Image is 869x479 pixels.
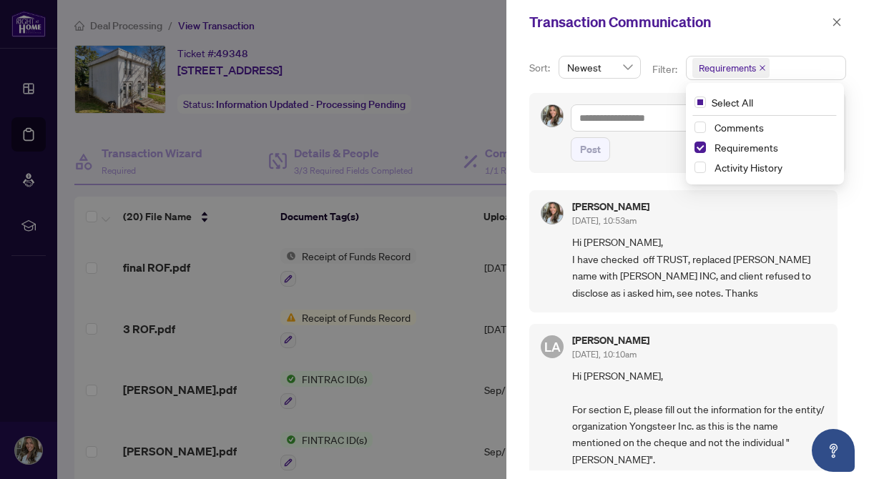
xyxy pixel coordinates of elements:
[706,94,759,110] span: Select All
[652,61,679,77] p: Filter:
[694,142,706,153] span: Select Requirements
[529,60,553,76] p: Sort:
[541,105,563,127] img: Profile Icon
[694,162,706,173] span: Select Activity History
[709,139,835,156] span: Requirements
[812,429,855,472] button: Open asap
[529,11,828,33] div: Transaction Communication
[709,159,835,176] span: Activity History
[692,58,770,78] span: Requirements
[541,202,563,224] img: Profile Icon
[572,234,826,301] span: Hi [PERSON_NAME], I have checked off TRUST, replaced [PERSON_NAME] name with [PERSON_NAME] INC, a...
[709,119,835,136] span: Comments
[544,337,561,357] span: LA
[572,215,637,226] span: [DATE], 10:53am
[699,61,756,75] span: Requirements
[567,56,632,78] span: Newest
[694,122,706,133] span: Select Comments
[572,202,649,212] h5: [PERSON_NAME]
[759,64,766,71] span: close
[572,335,649,345] h5: [PERSON_NAME]
[572,349,637,360] span: [DATE], 10:10am
[715,121,764,134] span: Comments
[571,137,610,162] button: Post
[715,141,778,154] span: Requirements
[832,17,842,27] span: close
[715,161,782,174] span: Activity History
